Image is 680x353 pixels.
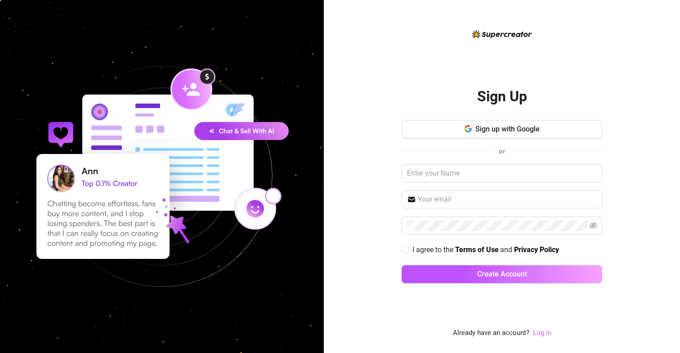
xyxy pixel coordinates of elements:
a: Terms of Use [455,245,499,255]
strong: Terms of Use [455,245,499,254]
strong: Privacy Policy [514,245,559,254]
span: Create Account [477,270,527,278]
a: Log In [533,329,551,337]
span: Sign up with Google [475,125,540,133]
img: signup-background-D0MIrEPF.svg [6,21,318,332]
input: Enter your Name [402,164,602,182]
h2: Sign Up [477,87,527,106]
button: Sign up with Google [402,120,602,138]
span: or [499,147,505,155]
input: Your email [418,194,597,205]
span: eye-invisible [590,222,597,229]
a: Privacy Policy [514,245,559,255]
a: Log In [533,328,551,339]
img: logo-BBDzfeDw.svg [472,30,532,38]
span: and [500,245,514,254]
span: I agree to the [412,245,455,254]
button: Create Account [402,265,602,283]
span: Already have an account? [453,328,529,339]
